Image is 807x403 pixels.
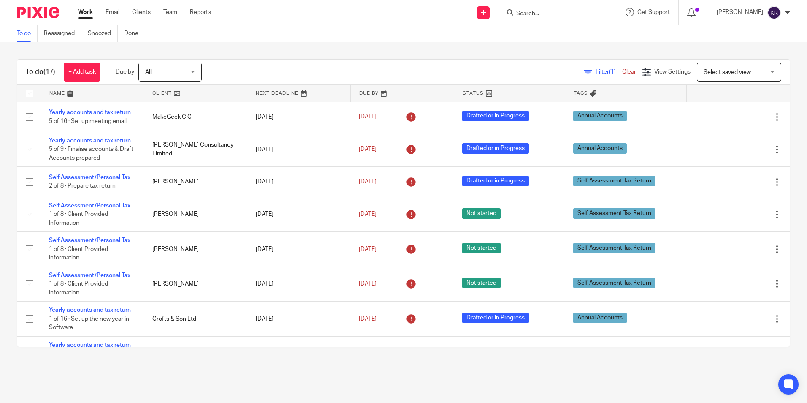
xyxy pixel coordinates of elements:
[462,313,529,323] span: Drafted or in Progress
[462,208,501,219] span: Not started
[44,25,81,42] a: Reassigned
[49,147,133,161] span: 5 of 9 · Finalise accounts & Draft Accounts prepared
[573,243,655,253] span: Self Assessment Tax Return
[654,69,691,75] span: View Settings
[49,316,129,331] span: 1 of 16 · Set up the new year in Software
[163,8,177,16] a: Team
[573,208,655,219] span: Self Assessment Tax Return
[515,10,591,18] input: Search
[49,281,108,296] span: 1 of 8 · Client Provided Information
[573,278,655,288] span: Self Assessment Tax Return
[247,132,351,166] td: [DATE]
[49,307,131,313] a: Yearly accounts and tax return
[132,8,151,16] a: Clients
[49,342,131,348] a: Yearly accounts and tax return
[116,68,134,76] p: Due by
[124,25,145,42] a: Done
[359,316,376,322] span: [DATE]
[767,6,781,19] img: svg%3E
[359,114,376,120] span: [DATE]
[64,63,100,82] a: + Add task
[49,174,130,180] a: Self Assessment/Personal Tax
[359,246,376,252] span: [DATE]
[49,138,131,144] a: Yearly accounts and tax return
[247,267,351,301] td: [DATE]
[247,167,351,197] td: [DATE]
[144,197,247,231] td: [PERSON_NAME]
[247,197,351,231] td: [DATE]
[359,179,376,185] span: [DATE]
[247,232,351,267] td: [DATE]
[573,176,655,186] span: Self Assessment Tax Return
[144,302,247,336] td: Crofts & Son Ltd
[462,243,501,253] span: Not started
[190,8,211,16] a: Reports
[637,9,670,15] span: Get Support
[88,25,118,42] a: Snoozed
[573,313,627,323] span: Annual Accounts
[49,203,130,209] a: Self Assessment/Personal Tax
[359,281,376,287] span: [DATE]
[145,69,152,75] span: All
[49,237,130,243] a: Self Assessment/Personal Tax
[106,8,119,16] a: Email
[622,69,636,75] a: Clear
[462,143,529,154] span: Drafted or in Progress
[144,132,247,166] td: [PERSON_NAME] Consultancy Limited
[359,211,376,217] span: [DATE]
[704,69,751,75] span: Select saved view
[247,336,351,371] td: [DATE]
[17,7,59,18] img: Pixie
[717,8,763,16] p: [PERSON_NAME]
[78,8,93,16] a: Work
[596,69,622,75] span: Filter
[26,68,55,76] h1: To do
[247,102,351,132] td: [DATE]
[49,109,131,115] a: Yearly accounts and tax return
[462,176,529,186] span: Drafted or in Progress
[247,302,351,336] td: [DATE]
[462,111,529,121] span: Drafted or in Progress
[144,102,247,132] td: MakeGeek CIC
[144,232,247,267] td: [PERSON_NAME]
[462,278,501,288] span: Not started
[573,143,627,154] span: Annual Accounts
[49,246,108,261] span: 1 of 8 · Client Provided Information
[144,167,247,197] td: [PERSON_NAME]
[43,68,55,75] span: (17)
[49,183,116,189] span: 2 of 8 · Prepare tax return
[359,146,376,152] span: [DATE]
[144,336,247,371] td: Kedleston Safety Ltd
[144,267,247,301] td: [PERSON_NAME]
[609,69,616,75] span: (1)
[573,111,627,121] span: Annual Accounts
[17,25,38,42] a: To do
[49,118,127,124] span: 5 of 16 · Set up meeting email
[574,91,588,95] span: Tags
[49,211,108,226] span: 1 of 8 · Client Provided Information
[49,272,130,278] a: Self Assessment/Personal Tax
